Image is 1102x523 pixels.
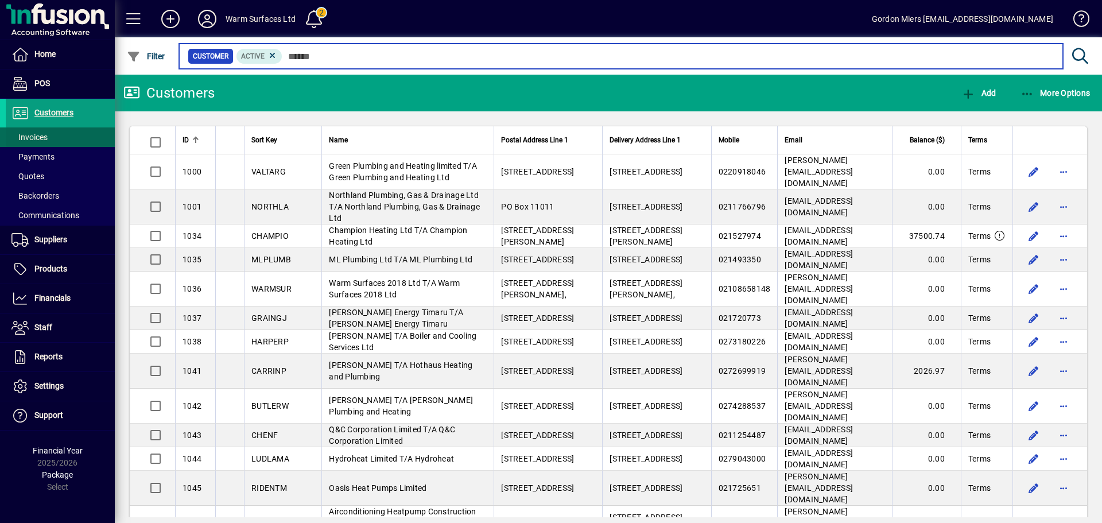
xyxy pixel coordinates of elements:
span: 1000 [183,167,201,176]
span: Warm Surfaces 2018 Ltd T/A Warm Surfaces 2018 Ltd [329,278,460,299]
span: [STREET_ADDRESS] [501,167,574,176]
span: CHENF [251,431,278,440]
span: [EMAIL_ADDRESS][DOMAIN_NAME] [785,308,853,328]
a: Support [6,401,115,430]
button: Edit [1025,197,1043,216]
span: [PERSON_NAME] T/A Boiler and Cooling Services Ltd [329,331,476,352]
span: [STREET_ADDRESS] [610,167,682,176]
span: [STREET_ADDRESS] [610,255,682,264]
span: POS [34,79,50,88]
span: Financials [34,293,71,303]
span: WARMSUR [251,284,292,293]
span: Settings [34,381,64,390]
span: 1037 [183,313,201,323]
span: 0274288537 [719,401,766,410]
span: [PERSON_NAME] Energy Timaru T/A [PERSON_NAME] Energy Timaru [329,308,463,328]
span: [STREET_ADDRESS] [610,431,682,440]
span: [STREET_ADDRESS][PERSON_NAME] [610,226,682,246]
span: [PERSON_NAME][EMAIL_ADDRESS][DOMAIN_NAME] [785,472,853,504]
td: 0.00 [892,272,961,307]
button: More Options [1018,83,1093,103]
span: 1042 [183,401,201,410]
span: 0279043000 [719,454,766,463]
span: Support [34,410,63,420]
span: 1038 [183,337,201,346]
div: Name [329,134,487,146]
span: Terms [968,482,991,494]
button: More options [1054,250,1073,269]
button: More options [1054,397,1073,415]
span: [EMAIL_ADDRESS][DOMAIN_NAME] [785,448,853,469]
span: 0211766796 [719,202,766,211]
span: [PERSON_NAME] T/A [PERSON_NAME] Plumbing and Heating [329,396,473,416]
span: Balance ($) [910,134,945,146]
span: MLPLUMB [251,255,291,264]
td: 0.00 [892,189,961,224]
button: More options [1054,197,1073,216]
span: Terms [968,429,991,441]
a: Settings [6,372,115,401]
button: More options [1054,479,1073,497]
span: Terms [968,312,991,324]
span: [STREET_ADDRESS][PERSON_NAME], [610,278,682,299]
span: [STREET_ADDRESS][PERSON_NAME] [501,226,574,246]
span: Customers [34,108,73,117]
span: Add [961,88,996,98]
button: More options [1054,450,1073,468]
span: 021527974 [719,231,761,241]
span: Terms [968,336,991,347]
button: Add [152,9,189,29]
span: Northland Plumbing, Gas & Drainage Ltd T/A Northland Plumbing, Gas & Drainage Ltd [329,191,480,223]
button: Edit [1025,332,1043,351]
span: Email [785,134,802,146]
button: More options [1054,426,1073,444]
span: HARPERP [251,337,289,346]
span: 0211254487 [719,431,766,440]
a: Knowledge Base [1065,2,1088,40]
td: 0.00 [892,471,961,506]
span: [STREET_ADDRESS] [501,483,574,493]
span: Q&C Corporation Limited T/A Q&C Corporation Limited [329,425,455,445]
button: Edit [1025,397,1043,415]
a: Invoices [6,127,115,147]
span: GRAINGJ [251,313,287,323]
span: LUDLAMA [251,454,289,463]
span: Suppliers [34,235,67,244]
span: [EMAIL_ADDRESS][DOMAIN_NAME] [785,226,853,246]
div: Email [785,134,884,146]
td: 0.00 [892,330,961,354]
span: 1036 [183,284,201,293]
span: 0272699919 [719,366,766,375]
span: Name [329,134,348,146]
span: Financial Year [33,446,83,455]
span: Quotes [11,172,44,181]
span: Products [34,264,67,273]
span: Hydroheat Limited T/A Hydroheat [329,454,454,463]
button: Edit [1025,227,1043,245]
span: Mobile [719,134,739,146]
a: Backorders [6,186,115,206]
td: 0.00 [892,248,961,272]
span: [STREET_ADDRESS] [501,401,574,410]
span: Oasis Heat Pumps Limited [329,483,426,493]
button: Profile [189,9,226,29]
span: Green Plumbing and Heating limited T/A Green Plumbing and Heating Ltd [329,161,477,182]
span: Champion Heating Ltd T/A Champion Heating Ltd [329,226,467,246]
span: Backorders [11,191,59,200]
span: ML Plumbing Ltd T/A ML Plumbing Ltd [329,255,472,264]
button: Edit [1025,250,1043,269]
span: 1041 [183,366,201,375]
td: 2026.97 [892,354,961,389]
span: [EMAIL_ADDRESS][DOMAIN_NAME] [785,331,853,352]
span: Reports [34,352,63,361]
button: Add [959,83,999,103]
span: 1001 [183,202,201,211]
span: [STREET_ADDRESS] [610,483,682,493]
span: Active [241,52,265,60]
td: 0.00 [892,389,961,424]
button: More options [1054,362,1073,380]
button: More options [1054,227,1073,245]
span: Communications [11,211,79,220]
div: ID [183,134,208,146]
span: ID [183,134,189,146]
